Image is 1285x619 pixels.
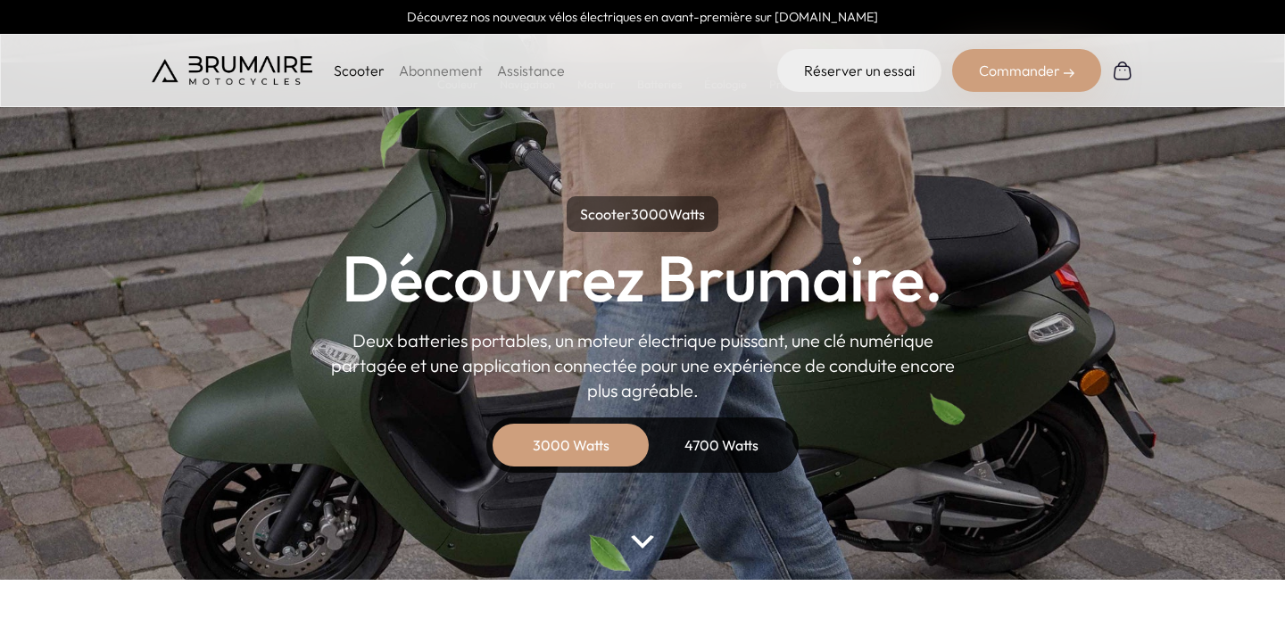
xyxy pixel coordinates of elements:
img: Panier [1112,60,1133,81]
img: arrow-bottom.png [631,535,654,549]
p: Scooter [334,60,385,81]
p: Scooter Watts [567,196,718,232]
p: Deux batteries portables, un moteur électrique puissant, une clé numérique partagée et une applic... [330,328,955,403]
img: right-arrow-2.png [1064,68,1074,78]
span: 3000 [631,205,668,223]
img: Brumaire Motocycles [152,56,312,85]
h1: Découvrez Brumaire. [342,246,943,310]
a: Assistance [497,62,565,79]
a: Abonnement [399,62,483,79]
div: Commander [952,49,1101,92]
div: 3000 Watts [500,424,642,466]
a: Réserver un essai [777,49,941,92]
div: 4700 Watts [650,424,792,466]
